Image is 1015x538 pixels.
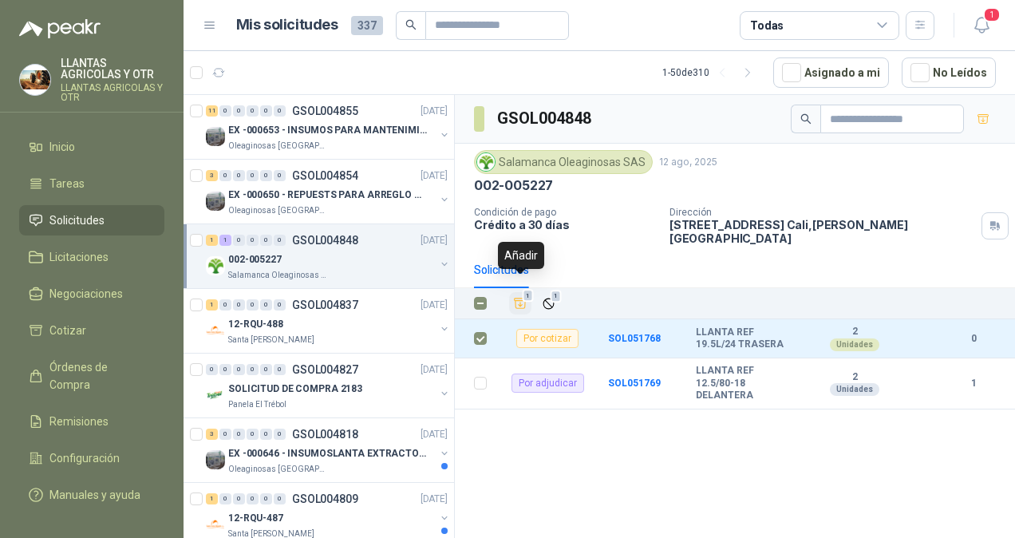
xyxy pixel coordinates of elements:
[19,168,164,199] a: Tareas
[608,378,661,389] a: SOL051769
[659,155,717,170] p: 12 ago, 2025
[538,293,559,314] button: Ignorar
[206,299,218,311] div: 1
[20,65,50,95] img: Company Logo
[206,101,451,152] a: 11 0 0 0 0 0 GSOL004855[DATE] Company LogoEX -000653 - INSUMOS PARA MANTENIMIENTO A CADENASOleagi...
[983,7,1001,22] span: 1
[206,360,451,411] a: 0 0 0 0 0 0 GSOL004827[DATE] Company LogoSOLICITUD DE COMPRA 2183Panela El Trébol
[19,279,164,309] a: Negociaciones
[421,362,448,378] p: [DATE]
[206,450,225,469] img: Company Logo
[967,11,996,40] button: 1
[206,429,218,440] div: 3
[474,261,529,279] div: Solicitudes
[247,429,259,440] div: 0
[228,446,427,461] p: EX -000646 - INSUMOSLANTA EXTRACTORA
[474,218,657,231] p: Crédito a 30 días
[233,364,245,375] div: 0
[260,299,272,311] div: 0
[247,299,259,311] div: 0
[260,364,272,375] div: 0
[260,493,272,504] div: 0
[49,413,109,430] span: Remisiones
[274,493,286,504] div: 0
[236,14,338,37] h1: Mis solicitudes
[206,425,451,476] a: 3 0 0 0 0 0 GSOL004818[DATE] Company LogoEX -000646 - INSUMOSLANTA EXTRACTORAOleaginosas [GEOGRAP...
[274,170,286,181] div: 0
[206,515,225,534] img: Company Logo
[206,166,451,217] a: 3 0 0 0 0 0 GSOL004854[DATE] Company LogoEX -000650 - REPUESTS PARA ARREGLO BOMBA DE PLANTAOleagi...
[19,315,164,346] a: Cotizar
[421,168,448,184] p: [DATE]
[247,235,259,246] div: 0
[49,358,149,394] span: Órdenes de Compra
[421,233,448,248] p: [DATE]
[228,204,329,217] p: Oleaginosas [GEOGRAPHIC_DATA][PERSON_NAME]
[228,511,283,526] p: 12-RQU-487
[219,493,231,504] div: 0
[497,106,594,131] h3: GSOL004848
[421,298,448,313] p: [DATE]
[49,449,120,467] span: Configuración
[228,123,427,138] p: EX -000653 - INSUMOS PARA MANTENIMIENTO A CADENAS
[228,463,329,476] p: Oleaginosas [GEOGRAPHIC_DATA][PERSON_NAME]
[206,170,218,181] div: 3
[274,299,286,311] div: 0
[233,170,245,181] div: 0
[233,299,245,311] div: 0
[219,364,231,375] div: 0
[669,218,975,245] p: [STREET_ADDRESS] Cali , [PERSON_NAME][GEOGRAPHIC_DATA]
[206,127,225,146] img: Company Logo
[498,242,544,269] div: Añadir
[292,364,358,375] p: GSOL004827
[773,57,889,88] button: Asignado a mi
[49,248,109,266] span: Licitaciones
[274,364,286,375] div: 0
[292,429,358,440] p: GSOL004818
[49,322,86,339] span: Cotizar
[260,235,272,246] div: 0
[292,493,358,504] p: GSOL004809
[951,376,996,391] b: 1
[228,334,314,346] p: Santa [PERSON_NAME]
[696,326,790,351] b: LLANTA REF 19.5L/24 TRASERA
[219,170,231,181] div: 0
[49,486,140,504] span: Manuales y ayuda
[19,242,164,272] a: Licitaciones
[292,235,358,246] p: GSOL004848
[233,235,245,246] div: 0
[206,235,218,246] div: 1
[292,105,358,117] p: GSOL004855
[274,235,286,246] div: 0
[19,205,164,235] a: Solicitudes
[206,321,225,340] img: Company Logo
[247,170,259,181] div: 0
[902,57,996,88] button: No Leídos
[477,153,495,171] img: Company Logo
[474,150,653,174] div: Salamanca Oleaginosas SAS
[19,406,164,437] a: Remisiones
[228,317,283,332] p: 12-RQU-488
[219,299,231,311] div: 0
[800,113,812,125] span: search
[274,429,286,440] div: 0
[421,104,448,119] p: [DATE]
[247,493,259,504] div: 0
[608,333,661,344] a: SOL051768
[830,383,879,396] div: Unidades
[292,170,358,181] p: GSOL004854
[61,57,164,80] p: LLANTAS AGRICOLAS Y OTR
[233,105,245,117] div: 0
[421,427,448,442] p: [DATE]
[516,329,579,348] div: Por cotizar
[49,175,85,192] span: Tareas
[474,207,657,218] p: Condición de pago
[509,292,531,314] button: Añadir
[206,493,218,504] div: 1
[219,429,231,440] div: 0
[260,429,272,440] div: 0
[61,83,164,102] p: LLANTAS AGRICOLAS Y OTR
[669,207,975,218] p: Dirección
[696,365,790,402] b: LLANTA REF 12.5/80-18 DELANTERA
